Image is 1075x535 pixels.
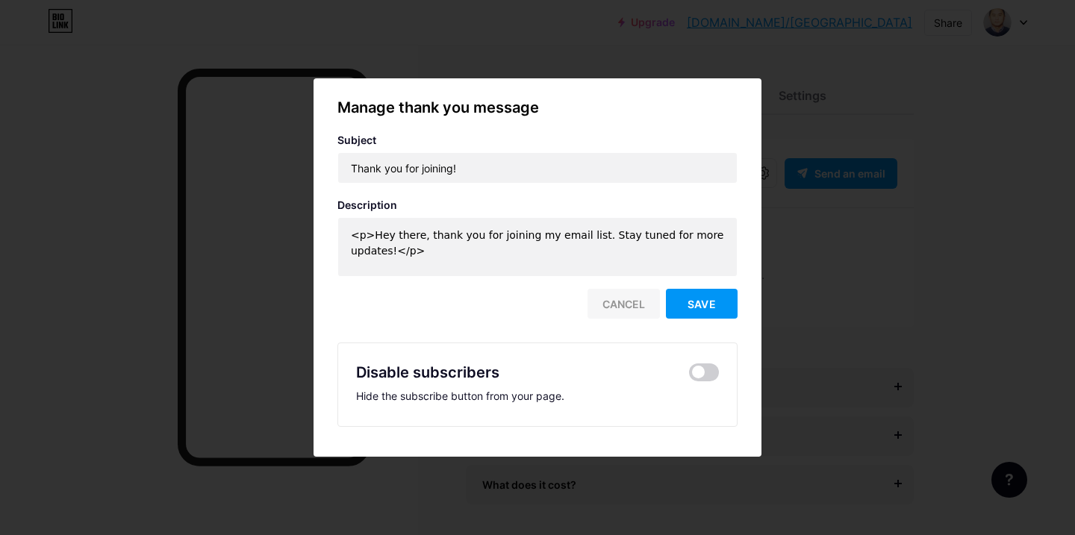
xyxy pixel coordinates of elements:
[338,153,737,183] input: Thank you for joining
[337,96,738,119] div: Manage thank you message
[356,361,499,384] div: Disable subscribers
[356,389,719,402] div: Hide the subscribe button from your page.
[688,298,716,310] span: Save
[337,134,738,146] div: Subject
[588,289,660,319] div: Cancel
[337,198,738,211] div: Description
[666,289,738,319] button: Save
